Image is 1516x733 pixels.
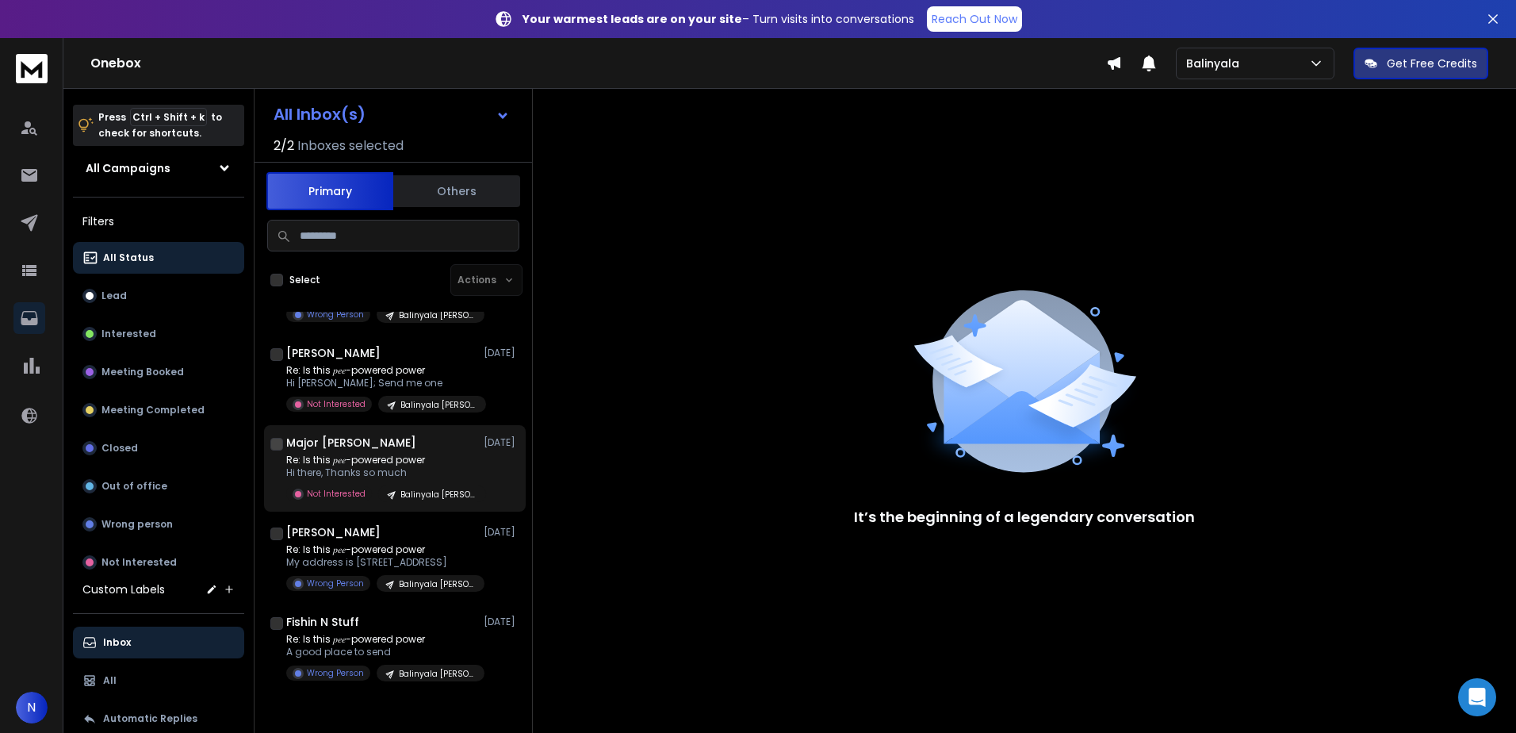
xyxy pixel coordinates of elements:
[286,345,381,361] h1: [PERSON_NAME]
[274,106,366,122] h1: All Inbox(s)
[286,633,477,646] p: Re: Is this 𝑝𝑒𝑒-powered power
[854,506,1195,528] p: It’s the beginning of a legendary conversation
[98,109,222,141] p: Press to check for shortcuts.
[932,11,1017,27] p: Reach Out Now
[523,11,914,27] p: – Turn visits into conversations
[286,466,477,479] p: Hi there, Thanks so much
[286,377,477,390] p: Hi [PERSON_NAME]; Send me one
[73,432,244,464] button: Closed
[399,578,475,590] p: Balinyala [PERSON_NAME]
[274,136,294,155] span: 2 / 2
[286,614,359,630] h1: Fishin N Stuff
[286,435,416,451] h1: Major [PERSON_NAME]
[101,290,127,302] p: Lead
[1458,678,1496,716] div: Open Intercom Messenger
[400,489,477,501] p: Balinyala [PERSON_NAME]
[484,347,519,359] p: [DATE]
[484,616,519,628] p: [DATE]
[103,636,131,649] p: Inbox
[266,172,393,210] button: Primary
[286,543,477,556] p: Re: Is this 𝑝𝑒𝑒-powered power
[399,309,475,321] p: Balinyala [PERSON_NAME]
[73,280,244,312] button: Lead
[393,174,520,209] button: Others
[286,524,381,540] h1: [PERSON_NAME]
[101,404,205,416] p: Meeting Completed
[101,442,138,455] p: Closed
[16,54,48,83] img: logo
[73,318,244,350] button: Interested
[16,692,48,723] button: N
[103,712,197,725] p: Automatic Replies
[523,11,742,27] strong: Your warmest leads are on your site
[289,274,320,286] label: Select
[307,578,364,589] p: Wrong Person
[73,627,244,658] button: Inbox
[73,152,244,184] button: All Campaigns
[101,328,156,340] p: Interested
[73,547,244,578] button: Not Interested
[73,665,244,697] button: All
[307,309,364,320] p: Wrong Person
[400,399,477,411] p: Balinyala [PERSON_NAME]
[286,364,477,377] p: Re: Is this 𝑝𝑒𝑒-powered power
[286,646,477,658] p: A good place to send
[1186,56,1246,71] p: Balinyala
[399,668,475,680] p: Balinyala [PERSON_NAME]
[130,108,207,126] span: Ctrl + Shift + k
[86,160,170,176] h1: All Campaigns
[307,488,366,500] p: Not Interested
[73,356,244,388] button: Meeting Booked
[484,436,519,449] p: [DATE]
[286,454,477,466] p: Re: Is this 𝑝𝑒𝑒-powered power
[307,667,364,679] p: Wrong Person
[73,210,244,232] h3: Filters
[103,251,154,264] p: All Status
[103,674,117,687] p: All
[261,98,523,130] button: All Inbox(s)
[297,136,404,155] h3: Inboxes selected
[101,480,167,493] p: Out of office
[73,470,244,502] button: Out of office
[1353,48,1488,79] button: Get Free Credits
[101,366,184,378] p: Meeting Booked
[1387,56,1477,71] p: Get Free Credits
[90,54,1106,73] h1: Onebox
[286,556,477,569] p: My address is [STREET_ADDRESS]
[484,526,519,539] p: [DATE]
[101,518,173,531] p: Wrong person
[101,556,177,569] p: Not Interested
[82,581,165,597] h3: Custom Labels
[73,242,244,274] button: All Status
[73,508,244,540] button: Wrong person
[73,394,244,426] button: Meeting Completed
[927,6,1022,32] a: Reach Out Now
[307,398,366,410] p: Not Interested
